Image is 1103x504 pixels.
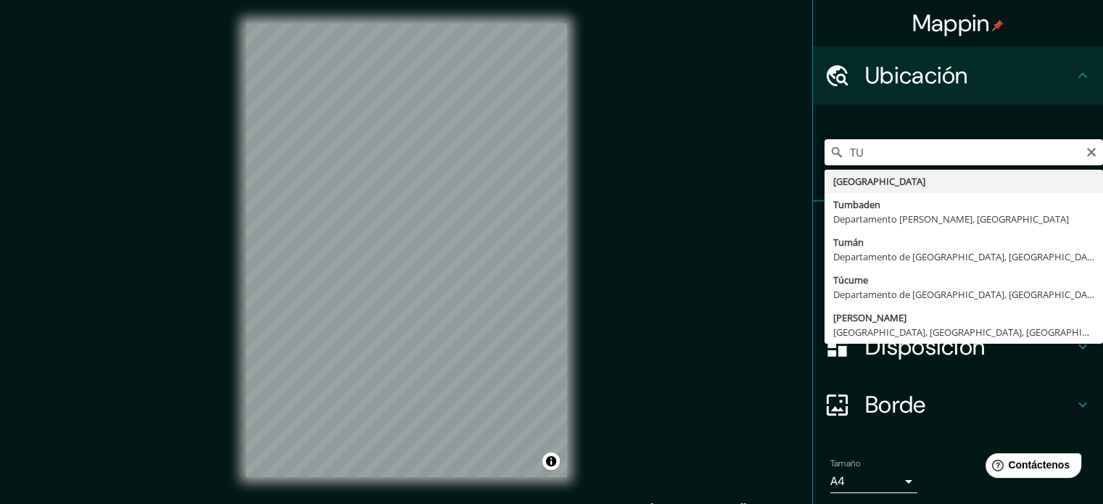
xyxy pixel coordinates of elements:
div: Estilo [813,260,1103,318]
div: A4 [830,470,917,493]
font: Túcume [833,273,868,286]
font: Disposición [865,331,985,362]
font: [PERSON_NAME] [833,311,906,324]
input: Elige tu ciudad o zona [825,139,1103,165]
font: Tamaño [830,458,860,469]
div: Patas [813,202,1103,260]
font: Ubicación [865,60,968,91]
div: Ubicación [813,46,1103,104]
font: A4 [830,474,845,489]
div: Borde [813,376,1103,434]
font: [GEOGRAPHIC_DATA] [833,175,925,188]
font: Tumbaden [833,198,880,211]
font: Tumán [833,236,864,249]
font: Departamento [PERSON_NAME], [GEOGRAPHIC_DATA] [833,212,1069,226]
img: pin-icon.png [992,20,1004,31]
button: Activar o desactivar atribución [542,453,560,470]
font: Mappin [912,8,990,38]
div: Disposición [813,318,1103,376]
font: Departamento de [GEOGRAPHIC_DATA], [GEOGRAPHIC_DATA] [833,288,1101,301]
font: Borde [865,389,926,420]
canvas: Mapa [246,23,567,477]
iframe: Lanzador de widgets de ayuda [974,447,1087,488]
button: Claro [1086,144,1097,158]
font: Departamento de [GEOGRAPHIC_DATA], [GEOGRAPHIC_DATA] [833,250,1101,263]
